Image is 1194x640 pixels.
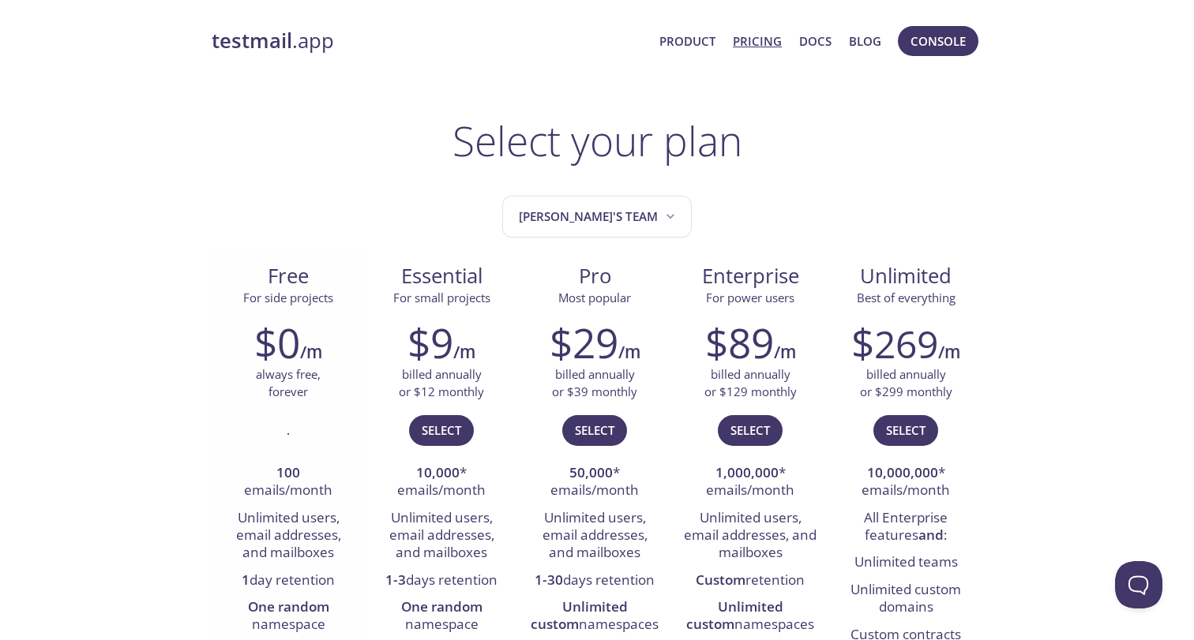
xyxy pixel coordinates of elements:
[718,415,783,445] button: Select
[502,196,692,238] button: Gaurav's team
[799,31,832,51] a: Docs
[684,263,817,290] span: Enterprise
[422,420,461,440] span: Select
[1115,561,1162,608] iframe: Help Scout Beacon - Open
[409,415,474,445] button: Select
[256,366,321,400] p: always free, forever
[377,460,506,505] li: * emails/month
[569,463,613,481] strong: 50,000
[841,577,971,622] li: Unlimited custom domains
[841,505,971,550] li: All Enterprise features :
[254,319,300,366] h2: $0
[530,460,659,505] li: * emails/month
[683,460,817,505] li: * emails/month
[300,339,322,365] h6: /m
[243,290,333,305] span: For side projects
[918,526,944,544] strong: and
[242,571,250,589] strong: 1
[705,319,774,366] h2: $89
[898,26,978,56] button: Console
[377,594,506,639] li: namespace
[401,597,482,616] strong: One random
[223,567,353,594] li: day retention
[938,339,960,365] h6: /m
[248,597,329,616] strong: One random
[558,290,631,305] span: Most popular
[535,571,563,589] strong: 1-30
[552,366,637,400] p: billed annually or $39 monthly
[531,597,628,633] strong: Unlimited custom
[276,463,300,481] strong: 100
[212,27,292,54] strong: testmail
[407,319,453,366] h2: $9
[860,366,952,400] p: billed annually or $299 monthly
[696,571,745,589] strong: Custom
[841,549,971,576] li: Unlimited teams
[575,420,614,440] span: Select
[857,290,956,305] span: Best of everything
[683,505,817,567] li: Unlimited users, email addresses, and mailboxes
[730,420,770,440] span: Select
[851,319,938,366] h2: $
[733,31,782,51] a: Pricing
[911,31,966,51] span: Console
[393,290,490,305] span: For small projects
[519,206,678,227] span: [PERSON_NAME]'s team
[530,505,659,567] li: Unlimited users, email addresses, and mailboxes
[224,263,352,290] span: Free
[223,460,353,505] li: emails/month
[886,420,926,440] span: Select
[212,28,647,54] a: testmail.app
[841,460,971,505] li: * emails/month
[706,290,794,305] span: For power users
[867,463,938,481] strong: 10,000,000
[531,263,659,290] span: Pro
[659,31,715,51] a: Product
[377,505,506,567] li: Unlimited users, email addresses, and mailboxes
[223,594,353,639] li: namespace
[874,318,938,369] span: 269
[715,463,779,481] strong: 1,000,000
[860,262,952,290] span: Unlimited
[385,571,406,589] strong: 1-3
[530,567,659,594] li: days retention
[550,319,618,366] h2: $29
[530,594,659,639] li: namespaces
[452,117,742,164] h1: Select your plan
[223,505,353,567] li: Unlimited users, email addresses, and mailboxes
[686,597,783,633] strong: Unlimited custom
[873,415,938,445] button: Select
[453,339,475,365] h6: /m
[849,31,881,51] a: Blog
[416,463,460,481] strong: 10,000
[683,594,817,639] li: namespaces
[618,339,640,365] h6: /m
[377,263,505,290] span: Essential
[562,415,627,445] button: Select
[704,366,797,400] p: billed annually or $129 monthly
[774,339,796,365] h6: /m
[683,567,817,594] li: retention
[377,567,506,594] li: days retention
[399,366,484,400] p: billed annually or $12 monthly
